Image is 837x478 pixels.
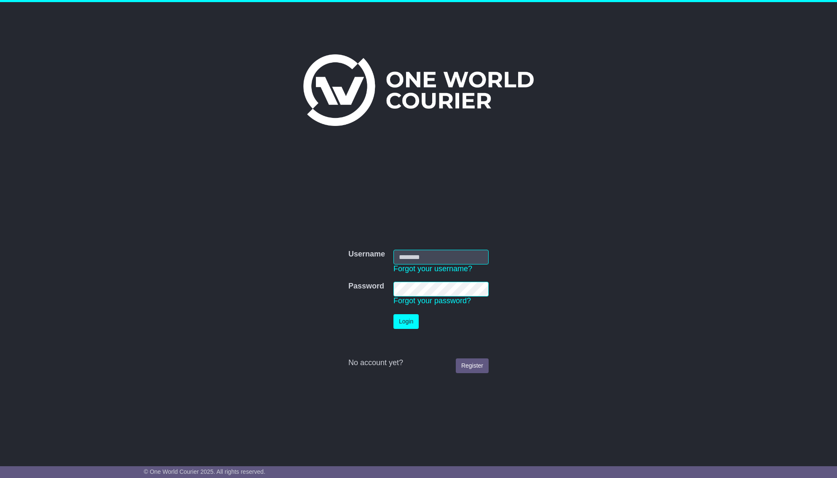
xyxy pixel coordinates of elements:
label: Password [348,282,384,291]
span: © One World Courier 2025. All rights reserved. [144,468,265,475]
button: Login [393,314,419,329]
a: Forgot your password? [393,296,471,305]
label: Username [348,250,385,259]
a: Register [456,358,489,373]
a: Forgot your username? [393,264,472,273]
div: No account yet? [348,358,489,368]
img: One World [303,54,533,126]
